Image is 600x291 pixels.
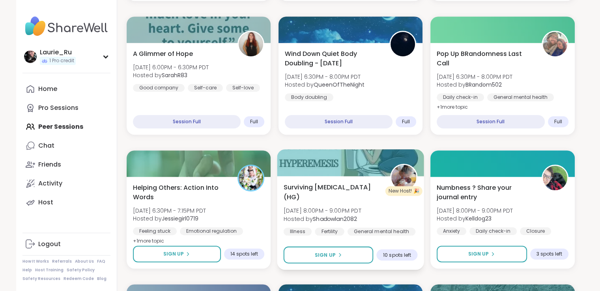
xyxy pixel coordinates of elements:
span: Wind Down Quiet Body Doubling - [DATE] [285,49,381,68]
img: Jessiegirl0719 [239,166,263,190]
img: Kelldog23 [543,166,567,190]
div: Friends [38,160,61,169]
span: Pop Up BRandomness Last Call [437,49,533,68]
div: Chat [38,141,54,150]
span: Hosted by [285,81,364,89]
span: 10 spots left [383,252,411,258]
div: Closure [520,227,551,235]
span: 3 spots left [536,251,562,257]
img: QueenOfTheNight [391,32,415,56]
a: About Us [75,259,94,264]
a: Redeem Code [64,276,94,282]
img: Shadowlan2082 [391,165,416,190]
b: Shadowlan2082 [313,215,357,222]
div: Self-love [226,84,260,92]
span: [DATE] 6:30PM - 7:15PM PDT [133,207,206,215]
img: Laurie_Ru [24,50,37,63]
div: Illness [283,228,311,235]
a: Activity [22,174,110,193]
a: Help [22,267,32,273]
a: Blog [97,276,107,282]
span: Sign Up [315,251,336,258]
span: A Glimmer of Hope [133,49,193,59]
div: Home [38,85,57,93]
button: Sign Up [133,246,221,262]
span: Sign Up [163,250,184,258]
a: Safety Policy [67,267,95,273]
div: Daily check-in [437,93,484,101]
img: SarahR83 [239,32,263,56]
div: Body doubling [285,93,333,101]
span: Sign Up [468,250,489,258]
span: Surviving [MEDICAL_DATA] (HG) [283,182,381,202]
span: [DATE] 8:00PM - 9:00PM PDT [283,207,361,215]
div: Laurie_Ru [40,48,76,57]
button: Sign Up [283,247,373,263]
span: [DATE] 6:30PM - 8:00PM PDT [437,73,512,81]
span: Hosted by [133,215,206,222]
a: Referrals [52,259,72,264]
a: Safety Resources [22,276,60,282]
span: Hosted by [283,215,361,222]
div: Activity [38,179,62,188]
span: Full [402,119,410,125]
b: Jessiegirl0719 [162,215,198,222]
div: General mental health [348,228,415,235]
span: [DATE] 8:00PM - 9:00PM PDT [437,207,513,215]
button: Sign Up [437,246,527,262]
a: Friends [22,155,110,174]
div: Good company [133,84,185,92]
span: [DATE] 6:00PM - 6:30PM PDT [133,63,209,71]
img: ShareWell Nav Logo [22,13,110,40]
div: Logout [38,240,61,248]
div: Daily check-in [469,227,517,235]
a: Home [22,80,110,98]
span: Hosted by [437,215,513,222]
span: Full [554,119,562,125]
div: Host [38,198,53,207]
div: Pro Sessions [38,104,79,112]
div: Session Full [285,115,393,128]
span: Full [250,119,258,125]
a: Host Training [35,267,64,273]
b: Kelldog23 [465,215,492,222]
span: [DATE] 6:30PM - 8:00PM PDT [285,73,364,81]
div: Self-care [188,84,223,92]
a: Pro Sessions [22,98,110,117]
img: BRandom502 [543,32,567,56]
div: General mental health [487,93,554,101]
span: Hosted by [437,81,512,89]
div: Session Full [437,115,544,128]
div: Anxiety [437,227,466,235]
span: Numbness ? Share your journal entry [437,183,533,202]
span: 1 Pro credit [49,57,74,64]
a: How It Works [22,259,49,264]
span: 14 spots left [230,251,258,257]
div: Emotional regulation [180,227,243,235]
span: Hosted by [133,71,209,79]
a: Chat [22,136,110,155]
a: FAQ [97,259,105,264]
b: SarahR83 [162,71,187,79]
div: Session Full [133,115,241,128]
b: BRandom502 [465,81,502,89]
a: Host [22,193,110,212]
span: Helping Others: Action Into Words [133,183,229,202]
a: Logout [22,235,110,254]
b: QueenOfTheNight [314,81,364,89]
div: Feeling stuck [133,227,177,235]
div: Fertility [315,228,344,235]
div: New Host! 🎉 [385,186,422,196]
